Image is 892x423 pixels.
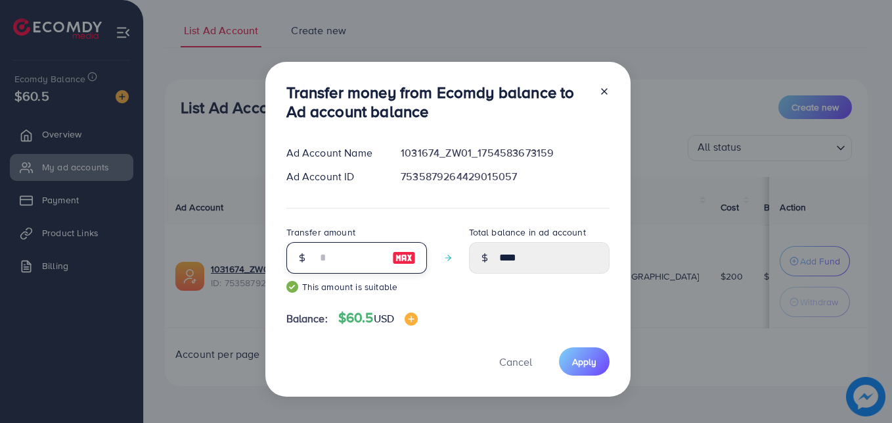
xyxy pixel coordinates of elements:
[572,355,596,368] span: Apply
[286,281,298,293] img: guide
[559,347,610,376] button: Apply
[390,145,619,161] div: 1031674_ZW01_1754583673159
[338,310,418,326] h4: $60.5
[286,311,328,326] span: Balance:
[499,355,532,369] span: Cancel
[276,145,391,161] div: Ad Account Name
[483,347,548,376] button: Cancel
[390,169,619,184] div: 7535879264429015057
[469,226,586,239] label: Total balance in ad account
[276,169,391,184] div: Ad Account ID
[286,226,355,239] label: Transfer amount
[392,250,416,266] img: image
[286,280,427,293] small: This amount is suitable
[286,83,589,121] h3: Transfer money from Ecomdy balance to Ad account balance
[405,312,418,326] img: image
[374,311,394,326] span: USD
